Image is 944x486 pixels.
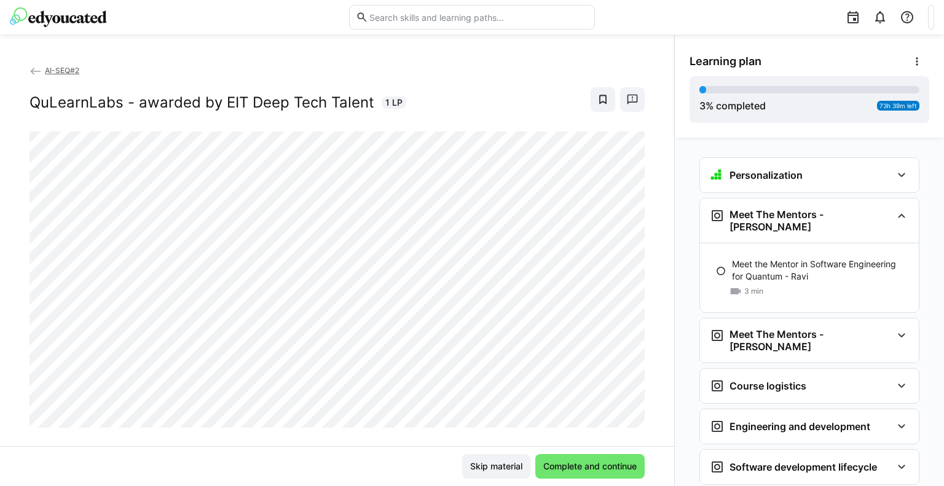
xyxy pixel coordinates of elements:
[29,131,645,428] iframe: To enrich screen reader interactions, please activate Accessibility in Grammarly extension settings
[732,258,909,283] p: Meet the Mentor in Software Engineering for Quantum - Ravi
[541,460,639,472] span: Complete and continue
[368,12,588,23] input: Search skills and learning paths…
[730,461,877,473] h3: Software development lifecycle
[45,66,79,75] span: AI-SEQ#2
[730,380,806,392] h3: Course logistics
[29,93,374,112] h2: QuLearnLabs - awarded by EIT Deep Tech Talent
[744,286,763,296] span: 3 min
[879,102,917,109] span: 73h 39m left
[29,66,79,75] a: AI-SEQ#2
[462,454,530,479] button: Skip material
[468,460,524,472] span: Skip material
[730,169,803,181] h3: Personalization
[730,208,892,233] h3: Meet The Mentors - [PERSON_NAME]
[535,454,645,479] button: Complete and continue
[730,328,892,353] h3: Meet The Mentors - [PERSON_NAME]
[699,100,706,112] span: 3
[730,420,870,433] h3: Engineering and development
[690,55,761,68] span: Learning plan
[699,98,766,113] div: % completed
[385,96,403,109] span: 1 LP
